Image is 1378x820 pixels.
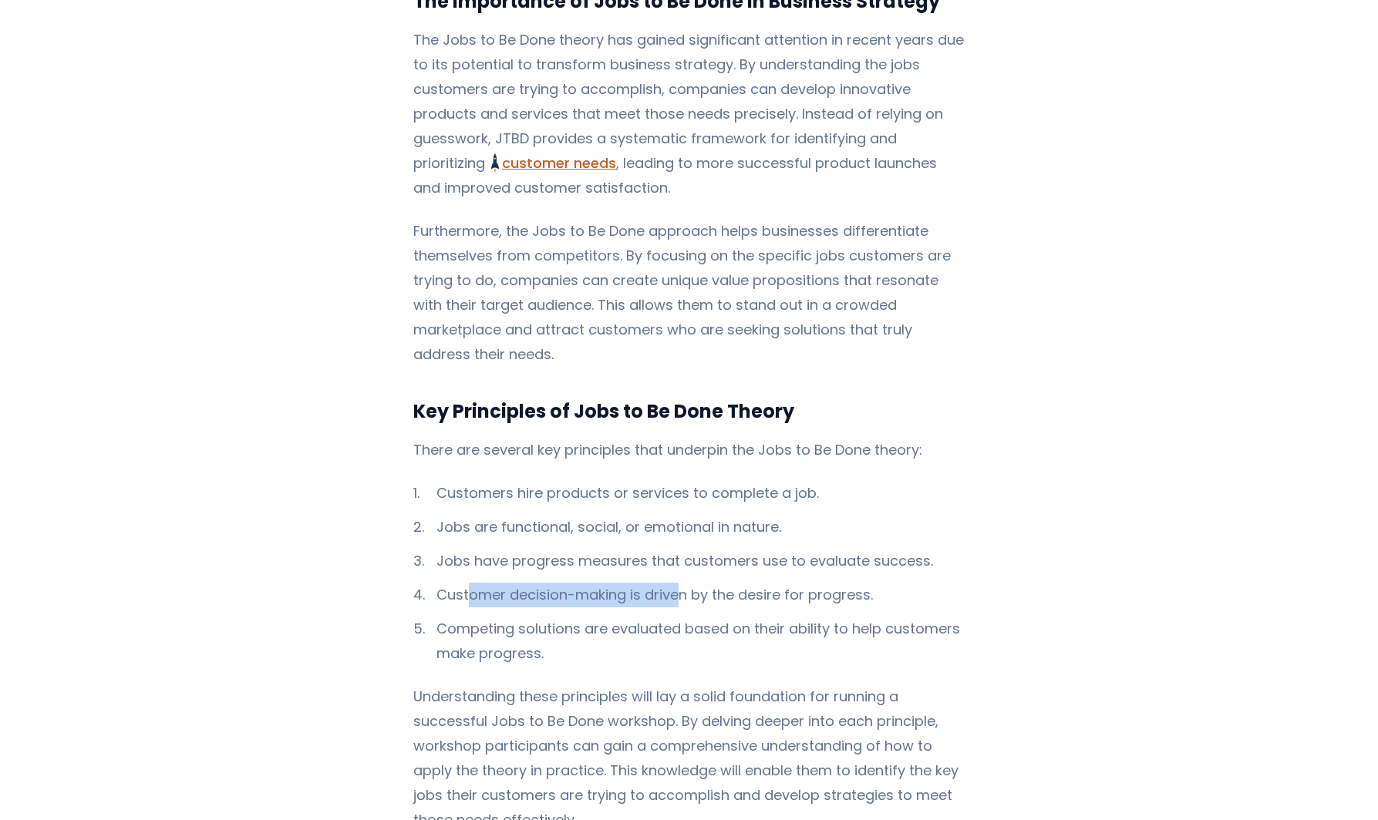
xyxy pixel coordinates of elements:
[413,549,965,573] li: Jobs have progress measures that customers use to evaluate success.
[413,617,965,666] li: Competing solutions are evaluated based on their ability to help customers make progress.
[491,153,616,173] a: customer needs
[413,28,965,200] p: The Jobs to Be Done theory has gained significant attention in recent years due to its potential ...
[413,219,965,367] p: Furthermore, the Jobs to Be Done approach helps businesses differentiate themselves from competit...
[413,583,965,607] li: Customer decision-making is driven by the desire for progress.
[413,398,965,425] h3: Key Principles of Jobs to Be Done Theory
[413,481,965,506] li: Customers hire products or services to complete a job.
[413,515,965,539] li: Jobs are functional, social, or emotional in nature.
[413,438,965,462] p: There are several key principles that underpin the Jobs to Be Done theory:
